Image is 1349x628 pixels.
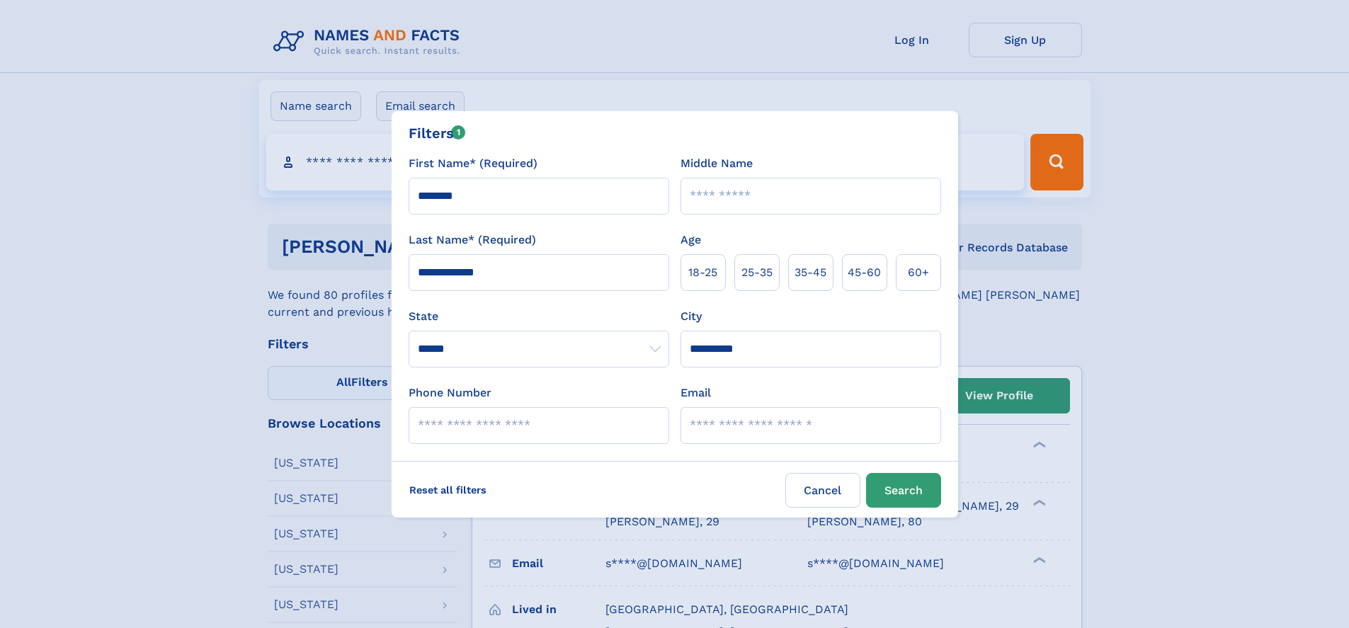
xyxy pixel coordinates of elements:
span: 60+ [908,264,929,281]
label: Phone Number [409,384,491,401]
span: 25‑35 [741,264,773,281]
label: City [681,308,702,325]
div: Filters [409,122,466,144]
span: 18‑25 [688,264,717,281]
label: Cancel [785,473,860,508]
button: Search [866,473,941,508]
label: Age [681,232,701,249]
label: Last Name* (Required) [409,232,536,249]
label: First Name* (Required) [409,155,537,172]
label: Reset all filters [400,473,496,507]
span: 45‑60 [848,264,881,281]
span: 35‑45 [795,264,826,281]
label: Email [681,384,711,401]
label: Middle Name [681,155,753,172]
label: State [409,308,669,325]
